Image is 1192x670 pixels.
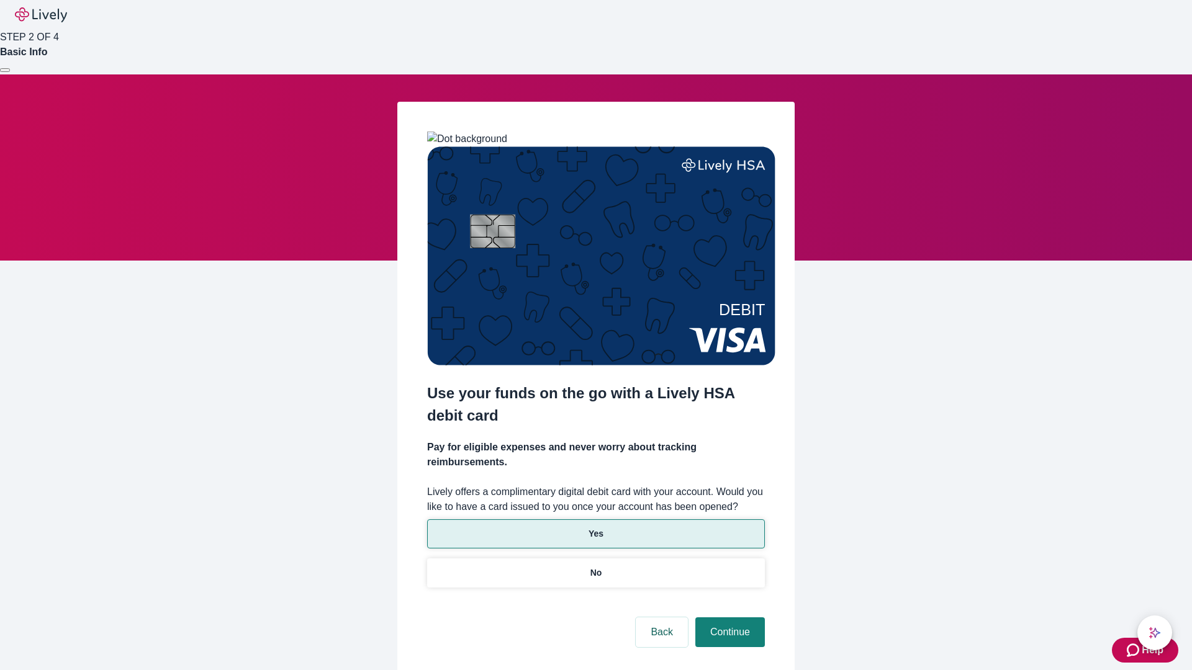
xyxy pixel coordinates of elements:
[590,566,602,579] p: No
[427,485,765,514] label: Lively offers a complimentary digital debit card with your account. Would you like to have a card...
[427,132,507,146] img: Dot background
[1127,643,1142,658] svg: Zendesk support icon
[427,146,775,365] img: Debit card
[427,440,765,470] h4: Pay for eligible expenses and never worry about tracking reimbursements.
[1137,615,1172,650] button: chat
[427,382,765,427] h2: Use your funds on the go with a Lively HSA debit card
[427,519,765,548] button: Yes
[695,617,765,647] button: Continue
[589,527,603,540] p: Yes
[1142,643,1163,658] span: Help
[427,558,765,587] button: No
[1112,638,1178,663] button: Zendesk support iconHelp
[636,617,688,647] button: Back
[15,7,67,22] img: Lively
[1149,627,1161,639] svg: Lively AI Assistant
